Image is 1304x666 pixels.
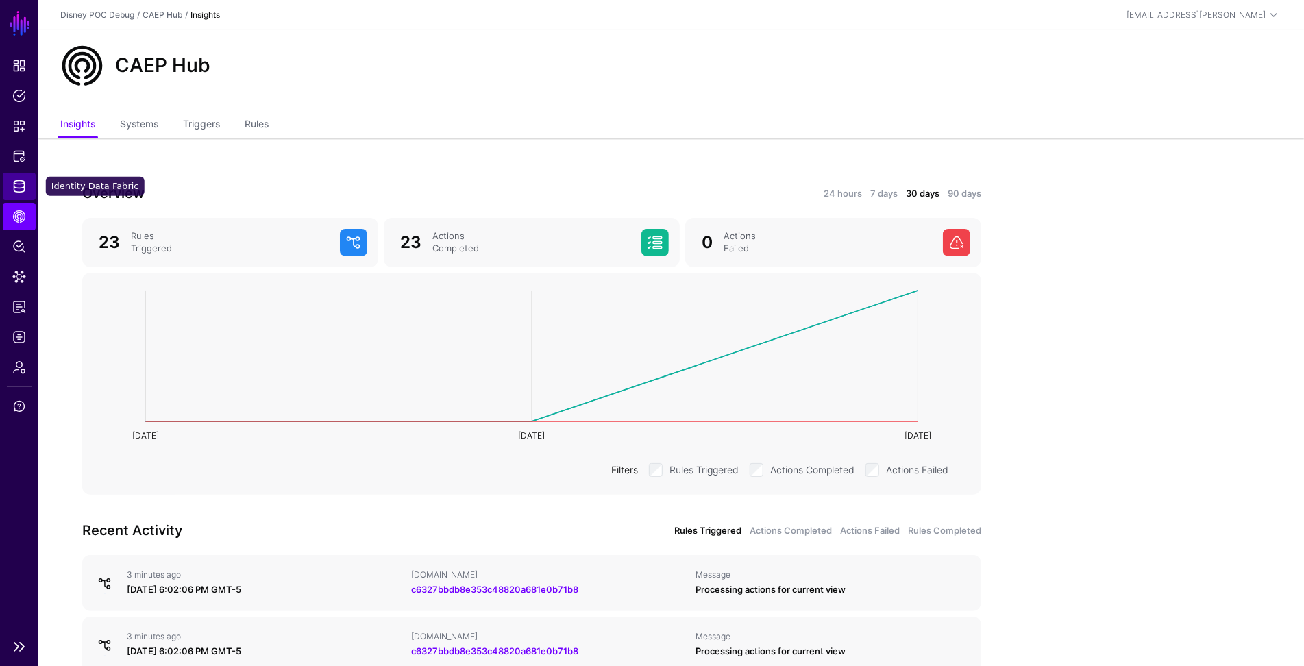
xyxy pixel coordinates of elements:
[718,230,937,255] div: Actions Failed
[824,187,862,201] a: 24 hours
[3,233,36,260] a: Policy Lens
[3,82,36,110] a: Policies
[127,569,400,580] div: 3 minutes ago
[669,460,739,477] label: Rules Triggered
[908,524,981,538] a: Rules Completed
[674,524,741,538] a: Rules Triggered
[411,645,578,656] a: c6327bbdb8e353c48820a681e0b71b8
[906,187,939,201] a: 30 days
[60,112,95,138] a: Insights
[12,300,26,314] span: Reports
[125,230,334,255] div: Rules Triggered
[12,89,26,103] span: Policies
[3,203,36,230] a: CAEP Hub
[46,177,145,196] div: Identity Data Fabric
[3,263,36,291] a: Data Lens
[12,119,26,133] span: Snippets
[400,232,421,252] span: 23
[411,584,578,595] a: c6327bbdb8e353c48820a681e0b71b8
[1127,9,1266,21] div: [EMAIL_ADDRESS][PERSON_NAME]
[182,9,190,21] div: /
[870,187,898,201] a: 7 days
[82,182,524,204] h3: Overview
[606,463,643,477] div: Filters
[696,583,970,597] div: Processing actions for current view
[3,293,36,321] a: Reports
[245,112,269,138] a: Rules
[3,323,36,351] a: Logs
[411,569,685,580] div: [DOMAIN_NAME]
[696,569,970,580] div: Message
[115,54,210,77] h2: CAEP Hub
[702,232,713,252] span: 0
[12,149,26,163] span: Protected Systems
[183,112,220,138] a: Triggers
[840,524,900,538] a: Actions Failed
[8,8,32,38] a: SGNL
[127,583,400,597] div: [DATE] 6:02:06 PM GMT-5
[12,210,26,223] span: CAEP Hub
[12,180,26,193] span: Identity Data Fabric
[12,59,26,73] span: Dashboard
[12,240,26,254] span: Policy Lens
[750,524,832,538] a: Actions Completed
[99,232,120,252] span: 23
[82,519,524,541] h3: Recent Activity
[60,10,134,20] a: Disney POC Debug
[886,460,948,477] label: Actions Failed
[3,173,36,200] a: Identity Data Fabric
[127,631,400,642] div: 3 minutes ago
[12,270,26,284] span: Data Lens
[12,330,26,344] span: Logs
[696,645,970,658] div: Processing actions for current view
[519,430,545,441] text: [DATE]
[3,52,36,79] a: Dashboard
[3,112,36,140] a: Snippets
[120,112,158,138] a: Systems
[12,399,26,413] span: Support
[696,631,970,642] div: Message
[948,187,981,201] a: 90 days
[127,645,400,658] div: [DATE] 6:02:06 PM GMT-5
[3,143,36,170] a: Protected Systems
[411,631,685,642] div: [DOMAIN_NAME]
[134,9,143,21] div: /
[132,430,159,441] text: [DATE]
[143,10,182,20] a: CAEP Hub
[12,360,26,374] span: Admin
[770,460,854,477] label: Actions Completed
[905,430,931,441] text: [DATE]
[190,10,220,20] strong: Insights
[427,230,636,255] div: Actions Completed
[3,354,36,381] a: Admin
